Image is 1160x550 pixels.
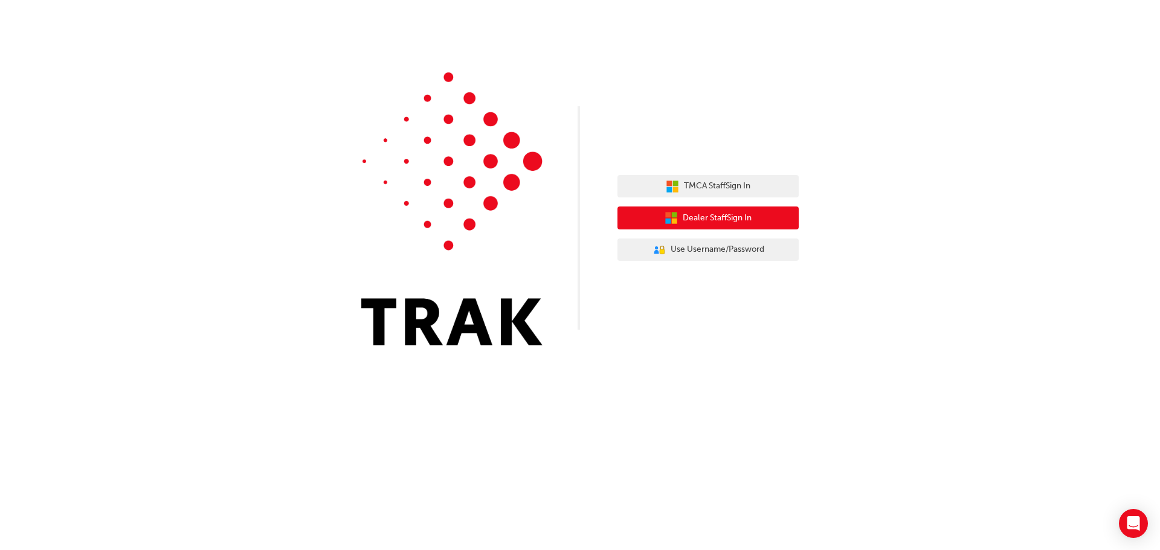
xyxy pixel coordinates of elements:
[1119,509,1148,538] div: Open Intercom Messenger
[684,179,750,193] span: TMCA Staff Sign In
[361,72,543,345] img: Trak
[617,175,799,198] button: TMCA StaffSign In
[617,238,799,261] button: Use Username/Password
[617,206,799,229] button: Dealer StaffSign In
[671,243,764,257] span: Use Username/Password
[683,211,752,225] span: Dealer Staff Sign In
